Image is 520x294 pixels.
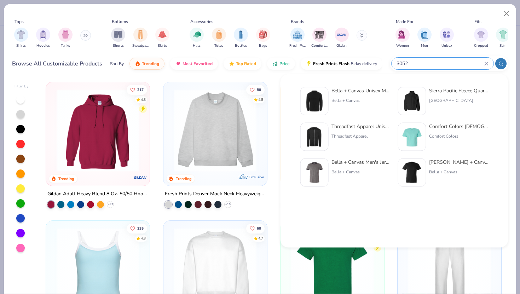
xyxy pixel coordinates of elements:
img: Shorts Image [114,30,122,39]
span: Gildan [336,43,347,48]
button: filter button [311,28,328,48]
span: Fresh Prints Flash [313,61,349,67]
img: TopRated.gif [229,61,235,67]
img: aa3b51b8-e9eb-4028-8995-2766b685949a [401,90,423,112]
button: filter button [234,28,248,48]
span: Men [421,43,428,48]
span: 235 [137,227,144,230]
span: 5 day delivery [351,60,377,68]
button: filter button [190,28,204,48]
button: filter button [417,28,432,48]
div: filter for Sweatpants [132,28,149,48]
img: Cropped Image [477,30,485,39]
div: 4.8 [141,97,146,102]
div: Bella + Canvas [429,169,489,175]
img: 33c9bd9f-0a3a-4d0f-a7da-a689f9800d2b [304,90,325,112]
span: 60 [256,227,261,230]
span: Hoodies [36,43,50,48]
img: Comfort Colors Image [314,29,325,40]
button: filter button [256,28,270,48]
img: Shirts Image [17,30,25,39]
div: filter for Cropped [474,28,488,48]
img: Hats Image [193,30,201,39]
button: Most Favorited [170,58,218,70]
img: Bags Image [259,30,267,39]
div: 4.8 [141,236,146,241]
div: Comfort Colors [429,133,489,139]
button: filter button [111,28,125,48]
img: Gildan logo [134,171,148,185]
img: f5d85501-0dbb-4ee4-b115-c08fa3845d83 [171,89,260,172]
div: Threadfast Apparel [331,133,391,139]
img: 195ac27f-82f7-4c90-9b13-5e63e0e1caa4 [304,162,325,184]
div: filter for Men [417,28,432,48]
div: Threadfast Apparel Unisex Triblend Full-Zip Light Hoodie [331,123,391,130]
img: flash.gif [306,61,312,67]
span: Shorts [113,43,124,48]
img: 01756b78-01f6-4cc6-8d8a-3c30c1a0c8ac [53,89,143,172]
button: Like [246,85,264,94]
div: filter for Slim [496,28,510,48]
button: Trending [129,58,164,70]
div: Sort By [110,60,124,67]
img: Bottles Image [237,30,245,39]
img: ec930601-de79-4734-b6c7-240d417db050 [304,126,325,148]
button: filter button [36,28,50,48]
span: Comfort Colors [311,43,328,48]
span: Bags [259,43,267,48]
img: Skirts Image [158,30,167,39]
div: Made For [396,18,414,25]
span: Fresh Prints [289,43,306,48]
div: Bottoms [112,18,128,25]
span: + 37 [108,202,113,207]
button: Close [500,7,513,21]
img: trending.gif [135,61,140,67]
div: filter for Fresh Prints [289,28,306,48]
div: 4.8 [258,97,263,102]
div: filter for Totes [212,28,226,48]
button: filter button [474,28,488,48]
input: Try "T-Shirt" [396,59,484,68]
button: Like [127,85,147,94]
button: Like [127,224,147,234]
div: Browse All Customizable Products [12,59,102,68]
span: Bottles [235,43,247,48]
div: Bella + Canvas Unisex Mock Neck Long Sleeve Tee [331,87,391,94]
div: Brands [291,18,304,25]
button: filter button [132,28,149,48]
span: Totes [214,43,223,48]
span: Cropped [474,43,488,48]
span: 80 [256,88,261,91]
img: Gildan Image [336,29,347,40]
div: Bella + Canvas Men's Jersey Short-Sleeve Ringer T-Shirt [331,158,391,166]
img: 86cb53cc-b638-4d44-bfa2-79985904acbb [401,162,423,184]
img: Women Image [398,30,406,39]
div: Tops [15,18,24,25]
img: de600898-41c6-42df-8174-d2c048912e38 [401,126,423,148]
img: Tanks Image [62,30,69,39]
div: filter for Shorts [111,28,125,48]
div: Gildan Adult Heavy Blend 8 Oz. 50/50 Hooded Sweatshirt [47,190,148,198]
span: Top Rated [236,61,256,67]
span: Skirts [158,43,167,48]
button: filter button [289,28,306,48]
div: [PERSON_NAME] + Canvas Men's Jersey Short-Sleeve Pocket T-Shirt [429,158,489,166]
button: filter button [58,28,73,48]
div: filter for Comfort Colors [311,28,328,48]
span: Tanks [61,43,70,48]
span: Most Favorited [183,61,213,67]
div: filter for Hats [190,28,204,48]
span: Unisex [441,43,452,48]
img: Totes Image [215,30,223,39]
button: filter button [496,28,510,48]
span: Slim [499,43,507,48]
div: filter for Hoodies [36,28,50,48]
img: Sweatpants Image [137,30,144,39]
button: filter button [335,28,349,48]
div: Sierra Pacific Fleece Quarter-Zip Pullover [429,87,489,94]
img: most_fav.gif [175,61,181,67]
span: Sweatpants [132,43,149,48]
img: Fresh Prints Image [292,29,303,40]
div: filter for Bottles [234,28,248,48]
div: [GEOGRAPHIC_DATA] [429,97,489,104]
